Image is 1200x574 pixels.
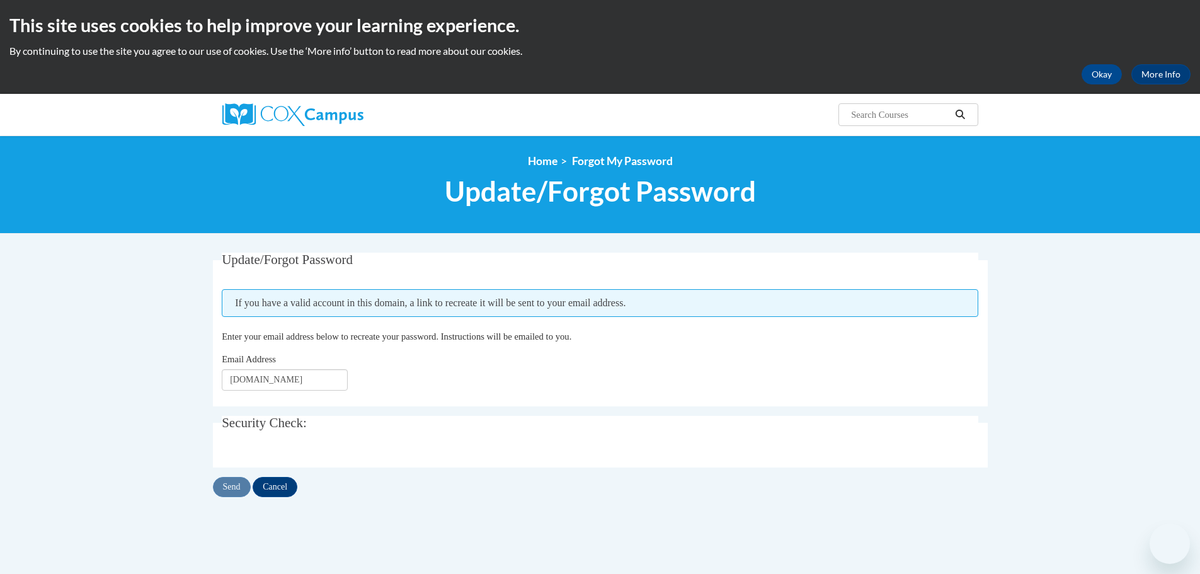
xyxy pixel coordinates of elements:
[222,289,978,317] span: If you have a valid account in this domain, a link to recreate it will be sent to your email addr...
[1150,524,1190,564] iframe: Button to launch messaging window
[222,103,462,126] a: Cox Campus
[1082,64,1122,84] button: Okay
[528,154,557,168] a: Home
[222,415,307,430] span: Security Check:
[572,154,673,168] span: Forgot My Password
[9,13,1191,38] h2: This site uses cookies to help improve your learning experience.
[9,44,1191,58] p: By continuing to use the site you agree to our use of cookies. Use the ‘More info’ button to read...
[850,107,951,122] input: Search Courses
[445,175,756,208] span: Update/Forgot Password
[222,354,276,364] span: Email Address
[253,477,297,497] input: Cancel
[951,107,969,122] button: Search
[222,252,353,267] span: Update/Forgot Password
[222,331,571,342] span: Enter your email address below to recreate your password. Instructions will be emailed to you.
[222,103,363,126] img: Cox Campus
[222,369,348,391] input: Email
[1131,64,1191,84] a: More Info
